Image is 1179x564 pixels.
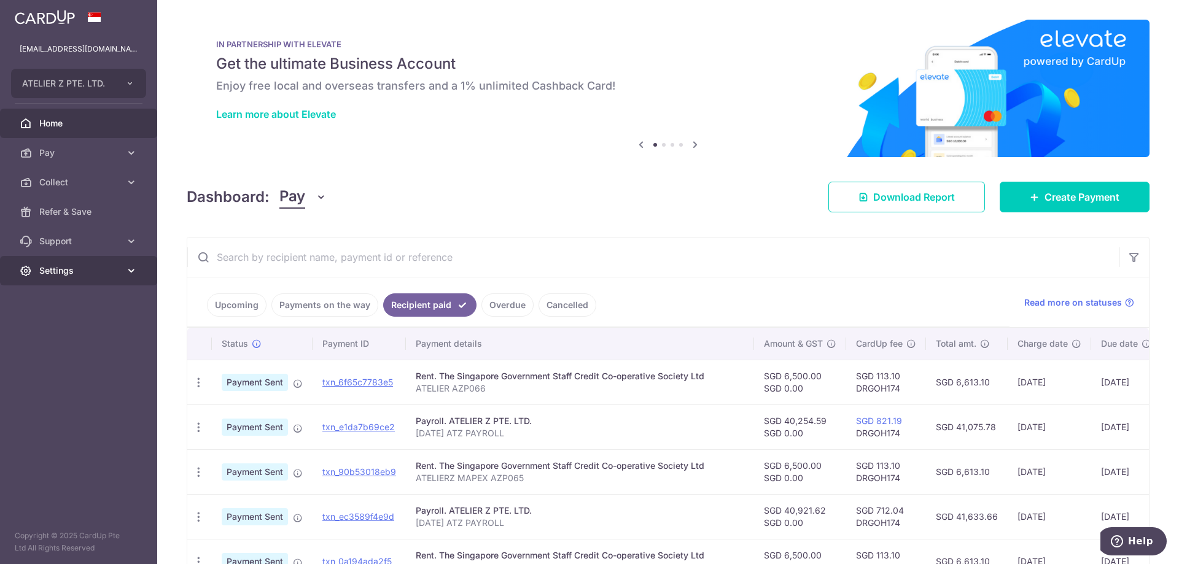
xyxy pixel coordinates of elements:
span: Charge date [1018,338,1068,350]
div: Rent. The Singapore Government Staff Credit Co-operative Society Ltd [416,460,744,472]
td: [DATE] [1091,404,1161,449]
input: Search by recipient name, payment id or reference [187,238,1119,277]
td: SGD 6,500.00 SGD 0.00 [754,449,846,494]
span: Payment Sent [222,419,288,436]
h6: Enjoy free local and overseas transfers and a 1% unlimited Cashback Card! [216,79,1120,93]
div: Rent. The Singapore Government Staff Credit Co-operative Society Ltd [416,370,744,382]
a: Payments on the way [271,293,378,317]
div: Payroll. ATELIER Z PTE. LTD. [416,415,744,427]
td: SGD 41,633.66 [926,494,1008,539]
a: Learn more about Elevate [216,108,336,120]
a: Recipient paid [383,293,477,317]
p: [EMAIL_ADDRESS][DOMAIN_NAME] [20,43,138,55]
td: [DATE] [1008,494,1091,539]
td: SGD 40,254.59 SGD 0.00 [754,404,846,449]
p: ATELIERZ MAPEX AZP065 [416,472,744,484]
a: Overdue [481,293,534,317]
td: DRGOH174 [846,404,926,449]
th: Payment details [406,328,754,360]
td: SGD 40,921.62 SGD 0.00 [754,494,846,539]
p: [DATE] ATZ PAYROLL [416,427,744,439]
button: ATELIER Z PTE. LTD. [11,69,146,98]
span: Payment Sent [222,463,288,481]
td: SGD 6,613.10 [926,449,1008,494]
span: Total amt. [936,338,976,350]
img: CardUp [15,10,75,25]
td: SGD 113.10 DRGOH174 [846,360,926,404]
span: Due date [1101,338,1138,350]
span: Payment Sent [222,508,288,525]
span: ATELIER Z PTE. LTD. [22,77,113,90]
td: SGD 41,075.78 [926,404,1008,449]
iframe: Opens a widget where you can find more information [1100,527,1167,558]
span: Collect [39,176,120,188]
p: ATELIER AZP066 [416,382,744,395]
div: Payroll. ATELIER Z PTE. LTD. [416,504,744,517]
span: Download Report [873,190,955,204]
td: [DATE] [1091,449,1161,494]
a: Upcoming [207,293,267,317]
td: SGD 113.10 DRGOH174 [846,449,926,494]
a: Read more on statuses [1024,296,1134,309]
span: Create Payment [1045,190,1119,204]
div: Rent. The Singapore Government Staff Credit Co-operative Society Ltd [416,549,744,562]
a: txn_6f65c7783e5 [322,377,393,387]
td: SGD 6,500.00 SGD 0.00 [754,360,846,404]
span: Settings [39,265,120,277]
a: Download Report [828,182,985,212]
p: [DATE] ATZ PAYROLL [416,517,744,529]
span: Pay [39,147,120,159]
h4: Dashboard: [187,186,270,208]
a: txn_e1da7b69ce2 [322,422,395,432]
p: IN PARTNERSHIP WITH ELEVATE [216,39,1120,49]
span: Home [39,117,120,129]
td: SGD 6,613.10 [926,360,1008,404]
td: [DATE] [1008,404,1091,449]
a: txn_ec3589f4e9d [322,511,394,522]
h5: Get the ultimate Business Account [216,54,1120,74]
img: Renovation banner [187,20,1150,157]
td: SGD 712.04 DRGOH174 [846,494,926,539]
td: [DATE] [1091,360,1161,404]
span: Read more on statuses [1024,296,1122,309]
span: Status [222,338,248,350]
span: CardUp fee [856,338,903,350]
a: txn_90b53018eb9 [322,466,396,477]
a: SGD 821.19 [856,415,902,426]
td: [DATE] [1008,360,1091,404]
span: Support [39,235,120,247]
span: Refer & Save [39,206,120,218]
a: Cancelled [539,293,596,317]
span: Amount & GST [764,338,823,350]
td: [DATE] [1091,494,1161,539]
th: Payment ID [313,328,406,360]
span: Pay [279,185,305,209]
button: Pay [279,185,327,209]
td: [DATE] [1008,449,1091,494]
a: Create Payment [1000,182,1150,212]
span: Payment Sent [222,374,288,391]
